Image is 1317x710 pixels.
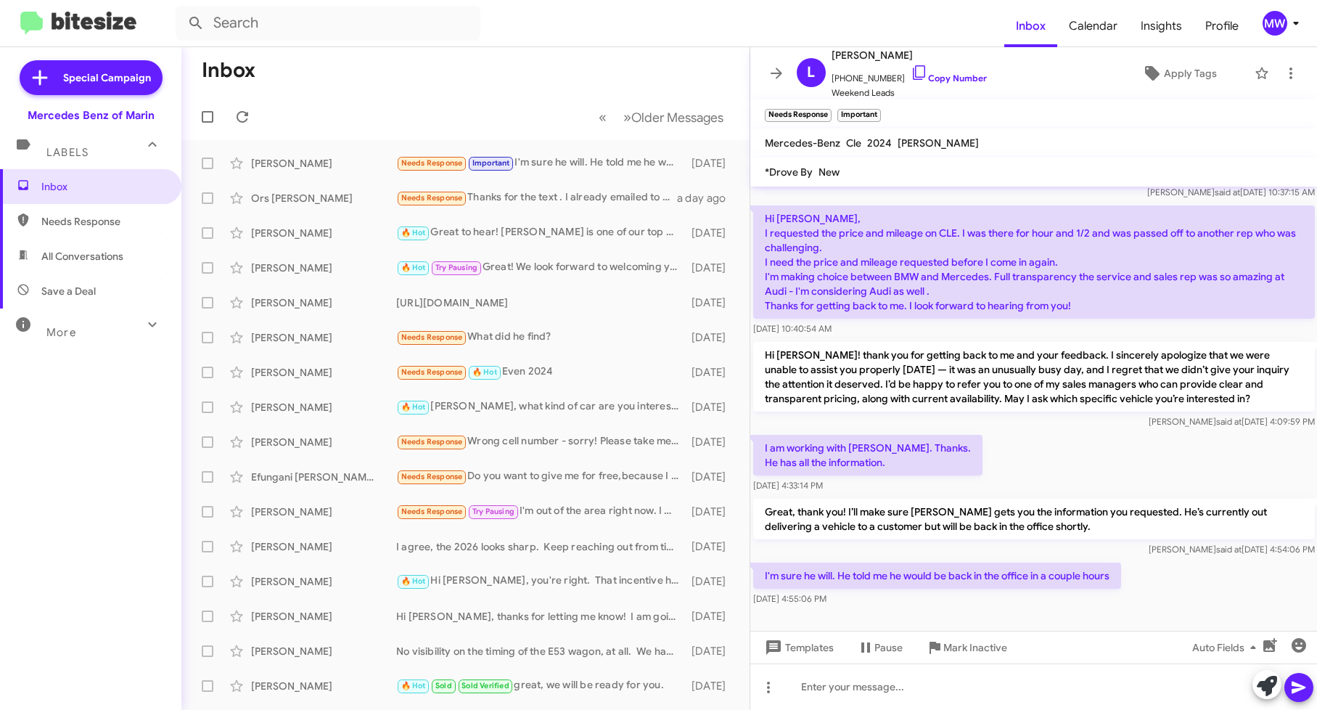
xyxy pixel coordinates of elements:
p: Hi [PERSON_NAME]! thank you for getting back to me and your feedback. I sincerely apologize that ... [753,342,1315,412]
div: What did he find? [396,329,686,346]
span: [PERSON_NAME] [DATE] 10:37:15 AM [1146,187,1314,197]
div: [PERSON_NAME] [251,365,396,380]
div: Great! We look forward to welcoming you back and hope to present an offer that makes choosing our... [396,259,686,276]
span: Needs Response [401,367,463,377]
span: Special Campaign [63,70,151,85]
span: [DATE] 10:40:54 AM [753,323,832,334]
div: Mercedes Benz of Marin [28,108,155,123]
span: More [46,326,76,339]
div: [PERSON_NAME] [251,226,396,240]
div: Hi [PERSON_NAME], thanks for letting me know! I am going to check my inventory to see what we hav... [396,609,686,624]
a: Special Campaign [20,60,163,95]
span: Try Pausing [472,507,514,516]
div: Ors [PERSON_NAME] [251,191,396,205]
div: [DATE] [686,574,738,589]
div: [DATE] [686,400,738,415]
span: 🔥 Hot [401,228,426,237]
span: Needs Response [401,507,463,516]
div: [DATE] [686,470,738,484]
p: Hi [PERSON_NAME], I requested the price and mileage on CLE. I was there for hour and 1/2 and was ... [753,205,1315,319]
span: Sold [435,681,452,690]
div: [DATE] [686,330,738,345]
small: Needs Response [765,109,832,122]
span: Needs Response [401,193,463,203]
div: MW [1263,11,1287,36]
span: L [807,61,815,84]
button: Apply Tags [1110,60,1247,86]
input: Search [176,6,480,41]
span: Apply Tags [1164,60,1217,86]
div: [PERSON_NAME] [251,435,396,449]
span: Older Messages [631,110,723,126]
div: I'm out of the area right now. I won't be back until next week. [396,503,686,520]
span: Needs Response [41,214,165,229]
div: I agree, the 2026 looks sharp. Keep reaching out from time to time. [396,539,686,554]
div: Great to hear! [PERSON_NAME] is one of our top brand ambassadors and is known for delivering exce... [396,224,686,241]
span: 🔥 Hot [401,576,426,586]
span: 🔥 Hot [401,402,426,412]
span: Needs Response [401,158,463,168]
div: [PERSON_NAME] [251,574,396,589]
a: Profile [1194,5,1250,47]
span: All Conversations [41,249,123,264]
div: Thanks for the text . I already emailed to [PERSON_NAME] [396,189,677,206]
span: 🔥 Hot [472,367,497,377]
div: a day ago [677,191,738,205]
div: [DATE] [686,156,738,171]
button: Templates [750,634,845,661]
p: Great, thank you! I’ll make sure [PERSON_NAME] gets you the information you requested. He’s curre... [753,499,1315,539]
button: Next [615,102,732,132]
div: [PERSON_NAME], what kind of car are you interested in? Also, what is your availability for this w... [396,399,686,415]
span: *Drove By [765,166,813,179]
div: Wrong cell number - sorry! Please take me off your list. Thank you! [396,433,686,450]
span: Save a Deal [41,284,96,298]
a: Inbox [1004,5,1057,47]
div: [DATE] [686,609,738,624]
div: [DATE] [686,295,738,310]
span: New [818,166,840,179]
span: Auto Fields [1192,634,1262,661]
p: I am working with [PERSON_NAME]. Thanks. He has all the information. [753,435,982,476]
div: [PERSON_NAME] [251,295,396,310]
div: great, we will be ready for you. [396,677,686,694]
span: Templates [762,634,834,661]
span: Labels [46,146,89,159]
div: [PERSON_NAME] [251,505,396,519]
span: [PERSON_NAME] [832,46,987,64]
h1: Inbox [202,59,255,82]
div: [DATE] [686,261,738,275]
div: [PERSON_NAME] [251,644,396,658]
button: Mark Inactive [914,634,1019,661]
span: Important [472,158,510,168]
span: Mercedes-Benz [765,136,840,150]
span: Weekend Leads [832,86,987,100]
button: MW [1250,11,1301,36]
span: Sold Verified [461,681,509,690]
span: Insights [1129,5,1194,47]
span: Needs Response [401,437,463,446]
button: Auto Fields [1181,634,1273,661]
div: [DATE] [686,539,738,554]
a: Calendar [1057,5,1129,47]
span: [DATE] 4:55:06 PM [753,593,826,604]
span: Needs Response [401,472,463,481]
div: [PERSON_NAME] [251,400,396,415]
span: [PERSON_NAME] [898,136,979,150]
span: [PERSON_NAME] [DATE] 4:54:06 PM [1148,544,1314,555]
span: said at [1214,187,1239,197]
span: » [623,108,631,126]
small: Important [837,109,881,122]
span: Mark Inactive [943,634,1007,661]
div: [PERSON_NAME] [251,609,396,624]
span: Cle [846,136,861,150]
span: 🔥 Hot [401,263,426,272]
div: [DATE] [686,435,738,449]
span: « [599,108,607,126]
span: Try Pausing [435,263,477,272]
div: [DATE] [686,226,738,240]
button: Previous [590,102,615,132]
div: [PERSON_NAME] [251,156,396,171]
